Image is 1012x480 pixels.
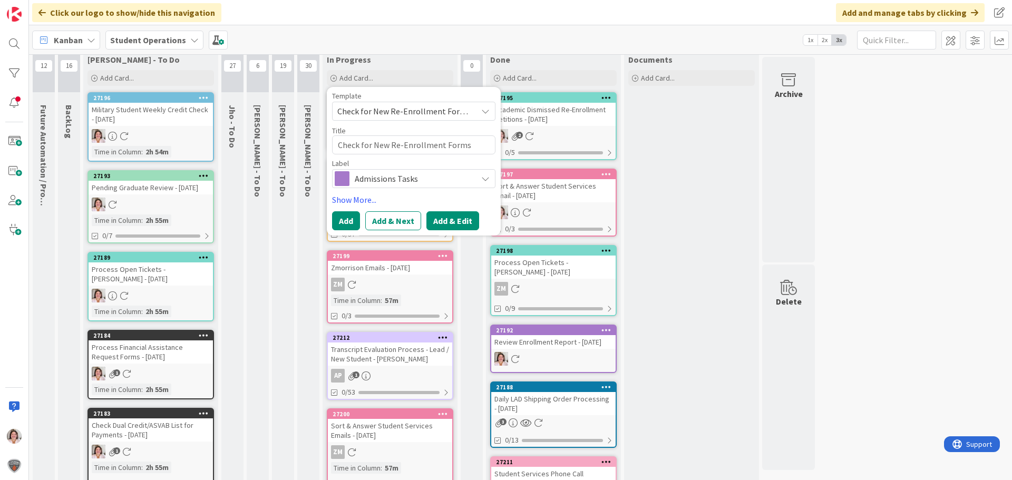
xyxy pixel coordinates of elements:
[491,383,616,392] div: 27188
[491,392,616,415] div: Daily LAD Shipping Order Processing - [DATE]
[331,295,381,306] div: Time in Column
[141,462,143,473] span: :
[278,105,288,197] span: Eric - To Do
[333,410,452,418] div: 27200
[92,198,105,211] img: EW
[500,418,507,425] span: 3
[92,146,141,158] div: Time in Column
[333,252,452,260] div: 27199
[857,31,936,50] input: Quick Filter...
[328,251,452,261] div: 27199
[7,458,22,473] img: avatar
[332,193,495,206] a: Show More...
[89,340,213,364] div: Process Financial Assistance Request Forms - [DATE]
[110,35,186,45] b: Student Operations
[93,172,213,180] div: 27193
[503,73,537,83] span: Add Card...
[93,94,213,102] div: 27196
[491,179,616,202] div: Sort & Answer Student Services Email - [DATE]
[426,211,479,230] button: Add & Edit
[641,73,675,83] span: Add Card...
[381,295,382,306] span: :
[505,435,519,446] span: 0/13
[332,211,360,230] button: Add
[89,331,213,364] div: 27184Process Financial Assistance Request Forms - [DATE]
[89,198,213,211] div: EW
[32,3,221,22] div: Click our logo to show/hide this navigation
[818,35,832,45] span: 2x
[87,170,214,243] a: 27193Pending Graduate Review - [DATE]EWTime in Column:2h 55m0/7
[87,252,214,321] a: 27189Process Open Tickets - [PERSON_NAME] - [DATE]EWTime in Column:2h 55m
[491,326,616,349] div: 27192Review Enrollment Report - [DATE]
[89,409,213,418] div: 27183
[89,93,213,126] div: 27196Military Student Weekly Credit Check - [DATE]
[64,105,74,139] span: BackLog
[89,171,213,181] div: 27193
[342,387,355,398] span: 0/53
[328,251,452,275] div: 27199Zmorrison Emails - [DATE]
[89,253,213,262] div: 27189
[353,371,359,378] span: 1
[328,261,452,275] div: Zmorrison Emails - [DATE]
[22,2,48,14] span: Support
[100,73,134,83] span: Add Card...
[92,129,105,143] img: EW
[328,342,452,366] div: Transcript Evaluation Process - Lead / New Student - [PERSON_NAME]
[365,211,421,230] button: Add & Next
[7,429,22,444] img: EW
[328,333,452,366] div: 27212Transcript Evaluation Process - Lead / New Student - [PERSON_NAME]
[490,381,617,448] a: 27188Daily LAD Shipping Order Processing - [DATE]0/13
[87,54,180,65] span: Emilie - To Do
[496,94,616,102] div: 27195
[332,92,362,100] span: Template
[327,54,371,65] span: In Progress
[92,214,141,226] div: Time in Column
[332,126,346,135] label: Title
[490,92,617,160] a: 27195Academic Dismissed Re-Enrollment Petitions - [DATE]EW0/5
[491,352,616,366] div: EW
[92,367,105,380] img: EW
[92,445,105,458] img: EW
[463,60,481,72] span: 0
[339,73,373,83] span: Add Card...
[38,105,49,248] span: Future Automation / Process Building
[491,457,616,467] div: 27211
[227,105,238,148] span: Jho - To Do
[803,35,818,45] span: 1x
[494,282,508,296] div: ZM
[89,103,213,126] div: Military Student Weekly Credit Check - [DATE]
[327,332,453,400] a: 27212Transcript Evaluation Process - Lead / New Student - [PERSON_NAME]AP0/53
[274,60,292,72] span: 19
[328,419,452,442] div: Sort & Answer Student Services Emails - [DATE]
[89,171,213,194] div: 27193Pending Graduate Review - [DATE]
[333,334,452,341] div: 27212
[92,289,105,302] img: EW
[490,169,617,237] a: 27197Sort & Answer Student Services Email - [DATE]EW0/3
[89,93,213,103] div: 27196
[332,135,495,154] textarea: Check for New Re-Enrollment Forms
[113,447,120,454] span: 1
[7,7,22,22] img: Visit kanbanzone.com
[54,34,83,46] span: Kanban
[249,60,267,72] span: 6
[89,289,213,302] div: EW
[252,105,263,197] span: Zaida - To Do
[491,246,616,279] div: 27198Process Open Tickets - [PERSON_NAME] - [DATE]
[143,384,171,395] div: 2h 55m
[113,369,120,376] span: 1
[491,93,616,126] div: 27195Academic Dismissed Re-Enrollment Petitions - [DATE]
[491,383,616,415] div: 27188Daily LAD Shipping Order Processing - [DATE]
[332,160,349,167] span: Label
[328,333,452,342] div: 27212
[490,325,617,373] a: 27192Review Enrollment Report - [DATE]EW
[491,246,616,256] div: 27198
[491,93,616,103] div: 27195
[355,171,472,186] span: Admissions Tasks
[496,171,616,178] div: 27197
[141,306,143,317] span: :
[491,170,616,179] div: 27197
[331,369,345,383] div: AP
[491,129,616,143] div: EW
[491,205,616,219] div: EW
[331,278,345,291] div: ZM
